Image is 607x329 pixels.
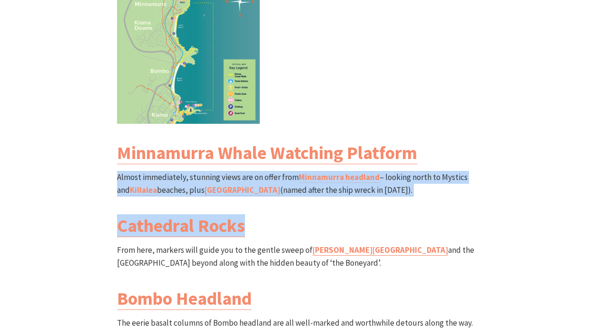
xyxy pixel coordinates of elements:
a: Minnamurra headland [299,172,380,183]
a: [PERSON_NAME][GEOGRAPHIC_DATA] [313,245,448,256]
p: Almost immediately, stunning views are on offer from – looking north to Mystics and beaches, plus... [117,171,490,197]
p: From here, markers will guide you to the gentle sweep of and the [GEOGRAPHIC_DATA] beyond along w... [117,244,490,269]
a: Minnamurra Whale Watching Platform [117,141,417,164]
a: Bombo Headland [117,287,252,310]
a: Cathedral Rocks [117,214,245,237]
a: Killalea [130,185,157,196]
a: [GEOGRAPHIC_DATA] [205,185,280,196]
